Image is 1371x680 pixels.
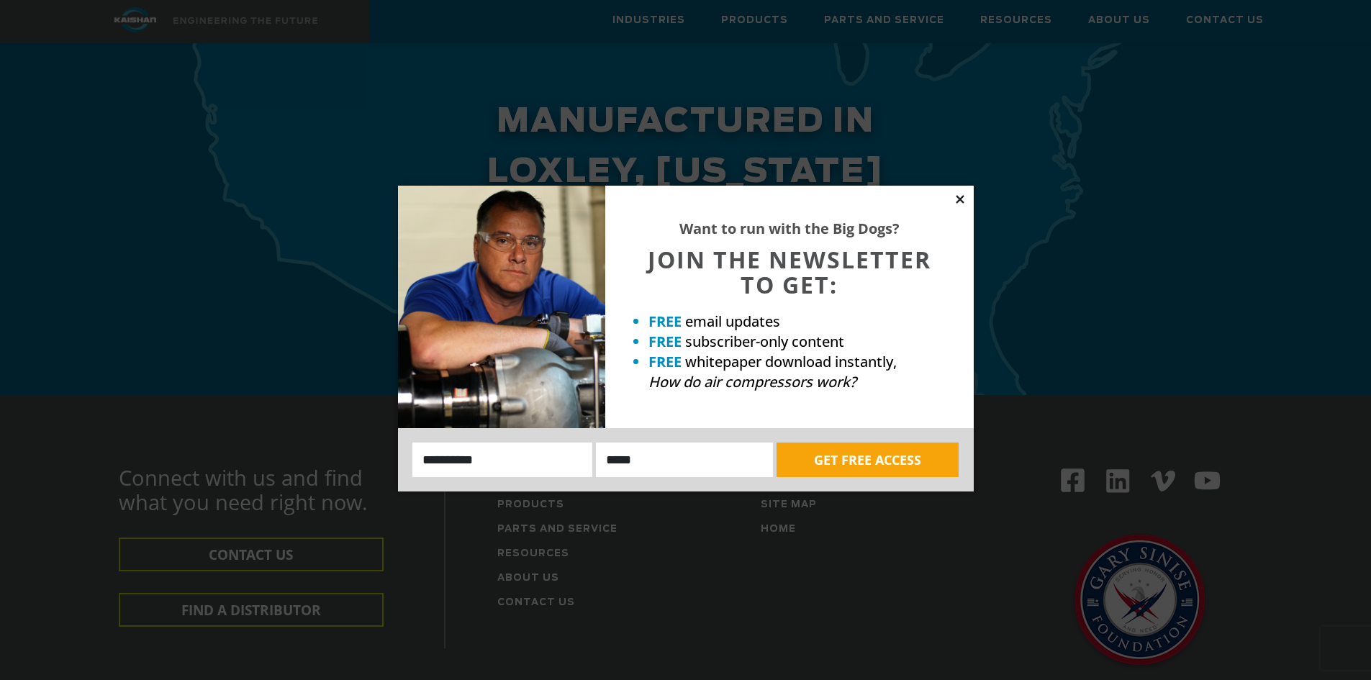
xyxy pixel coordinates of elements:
[954,193,967,206] button: Close
[412,443,593,477] input: Name:
[685,312,780,331] span: email updates
[648,244,931,300] span: JOIN THE NEWSLETTER TO GET:
[685,332,844,351] span: subscriber-only content
[685,352,897,371] span: whitepaper download instantly,
[596,443,773,477] input: Email
[648,372,856,391] em: How do air compressors work?
[679,219,900,238] strong: Want to run with the Big Dogs?
[777,443,959,477] button: GET FREE ACCESS
[648,352,682,371] strong: FREE
[648,312,682,331] strong: FREE
[648,332,682,351] strong: FREE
